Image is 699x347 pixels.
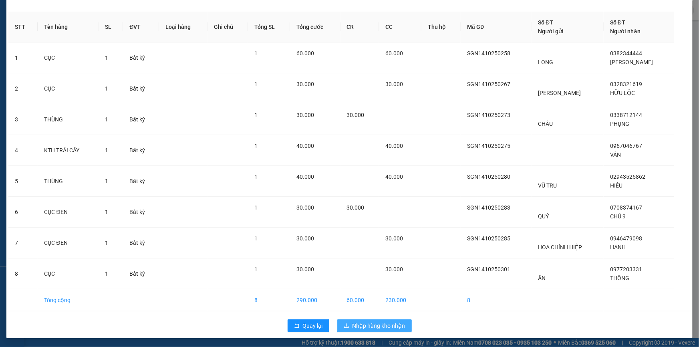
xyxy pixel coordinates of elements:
span: 0946479098 [610,235,642,242]
td: 2 [8,73,38,104]
span: 30.000 [296,112,314,118]
span: 1 [105,54,109,61]
td: CỤC ĐEN [38,228,99,258]
td: Bất kỳ [123,166,159,197]
span: Quay lại [303,321,323,330]
td: Bất kỳ [123,258,159,289]
span: 0328321619 [610,81,642,87]
span: 40.000 [296,143,314,149]
td: CỤC ĐEN [38,197,99,228]
span: 1 [105,209,109,215]
span: QUÝ [538,213,549,220]
td: THÙNG [38,166,99,197]
td: THÙNG [38,104,99,135]
th: Mã GD [461,12,532,42]
span: 30.000 [296,266,314,272]
span: Số ĐT [538,19,553,26]
span: ÂN [538,275,546,281]
th: STT [8,12,38,42]
td: 4 [8,135,38,166]
th: Tổng SL [248,12,290,42]
span: 60.000 [385,50,403,56]
th: Loại hàng [159,12,207,42]
span: Số ĐT [610,19,625,26]
span: SGN1410250275 [467,143,510,149]
th: Ghi chú [207,12,248,42]
span: download [344,323,349,329]
span: 1 [254,50,258,56]
td: 8 [461,289,532,311]
span: PHỤNG [610,121,629,127]
td: KTH TRÁI CÂY [38,135,99,166]
span: 40.000 [385,173,403,180]
td: 60.000 [340,289,379,311]
span: 1 [254,204,258,211]
span: 30.000 [296,204,314,211]
span: 1 [105,240,109,246]
span: 0708374167 [610,204,642,211]
span: 30.000 [347,112,365,118]
span: VŨ TRỤ [538,182,557,189]
td: 290.000 [290,289,340,311]
th: Tên hàng [38,12,99,42]
td: Bất kỳ [123,73,159,104]
span: 0382344444 [610,50,642,56]
span: SGN1410250283 [467,204,510,211]
span: 1 [105,147,109,153]
span: HIẾU [610,182,622,189]
span: 30.000 [296,81,314,87]
span: 30.000 [296,235,314,242]
td: Bất kỳ [123,228,159,258]
span: 40.000 [296,173,314,180]
span: Người nhận [610,28,641,34]
span: Nhập hàng kho nhận [353,321,405,330]
td: 230.000 [379,289,421,311]
span: 1 [105,85,109,92]
th: SL [99,12,123,42]
span: 1 [254,81,258,87]
span: 30.000 [385,266,403,272]
button: downloadNhập hàng kho nhận [337,319,412,332]
span: 1 [254,173,258,180]
th: CR [340,12,379,42]
th: CC [379,12,421,42]
td: 1 [8,42,38,73]
span: 0977203331 [610,266,642,272]
span: 02943525862 [610,173,645,180]
td: Bất kỳ [123,42,159,73]
span: SGN1410250267 [467,81,510,87]
span: 60.000 [296,50,314,56]
td: Bất kỳ [123,197,159,228]
span: 40.000 [385,143,403,149]
td: 8 [248,289,290,311]
td: 3 [8,104,38,135]
span: 1 [254,143,258,149]
span: SGN1410250258 [467,50,510,56]
button: rollbackQuay lại [288,319,329,332]
span: 30.000 [347,204,365,211]
td: CỤC [38,73,99,104]
td: Tổng cộng [38,289,99,311]
span: SGN1410250280 [467,173,510,180]
span: 30.000 [385,235,403,242]
span: [PERSON_NAME] [538,90,581,96]
td: 7 [8,228,38,258]
span: CHÂU [538,121,553,127]
span: 1 [254,266,258,272]
td: Bất kỳ [123,104,159,135]
span: CHÚ 9 [610,213,626,220]
span: THÔNG [610,275,629,281]
th: ĐVT [123,12,159,42]
span: HỮU LỘC [610,90,635,96]
span: Người gửi [538,28,564,34]
span: 1 [254,112,258,118]
td: 8 [8,258,38,289]
span: 1 [254,235,258,242]
span: HẠNH [610,244,626,250]
th: Thu hộ [421,12,461,42]
span: 0967046767 [610,143,642,149]
span: SGN1410250285 [467,235,510,242]
td: Bất kỳ [123,135,159,166]
span: 1 [105,270,109,277]
th: Tổng cước [290,12,340,42]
